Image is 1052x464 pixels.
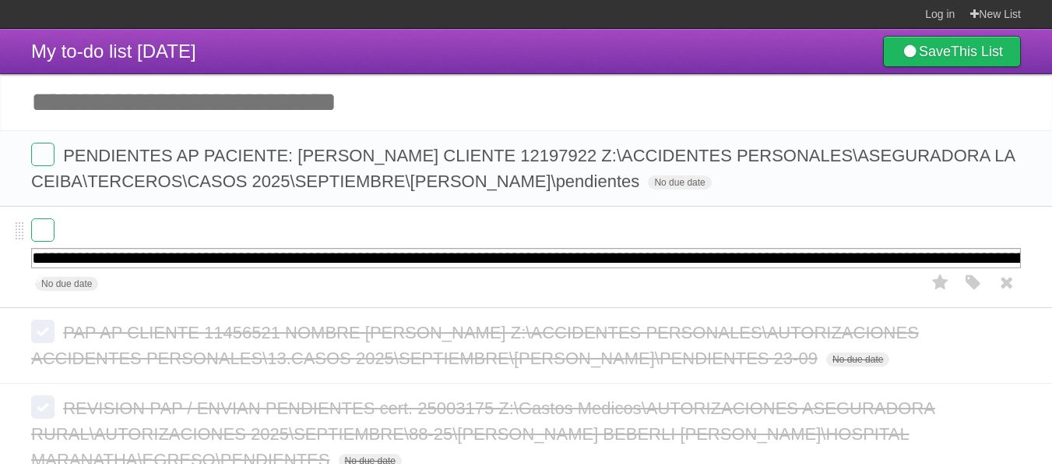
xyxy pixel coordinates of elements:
[31,146,1015,191] span: PENDIENTES AP PACIENTE: [PERSON_NAME] CLIENTE 12197922 Z:\ACCIDENTES PERSONALES\ASEGURADORA LA CE...
[31,395,55,419] label: Done
[926,270,955,296] label: Star task
[951,44,1003,59] b: This List
[826,352,889,367] span: No due date
[31,320,55,343] label: Done
[31,323,919,368] span: PAP AP CLIENTE 11456521 NOMBRE [PERSON_NAME] Z:\ACCIDENTES PERSONALES\AUTORIZACIONES ACCIDENTES P...
[31,218,55,242] label: Done
[31,143,55,166] label: Done
[648,175,711,189] span: No due date
[35,277,98,291] span: No due date
[883,36,1021,67] a: SaveThis List
[31,41,196,62] span: My to-do list [DATE]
